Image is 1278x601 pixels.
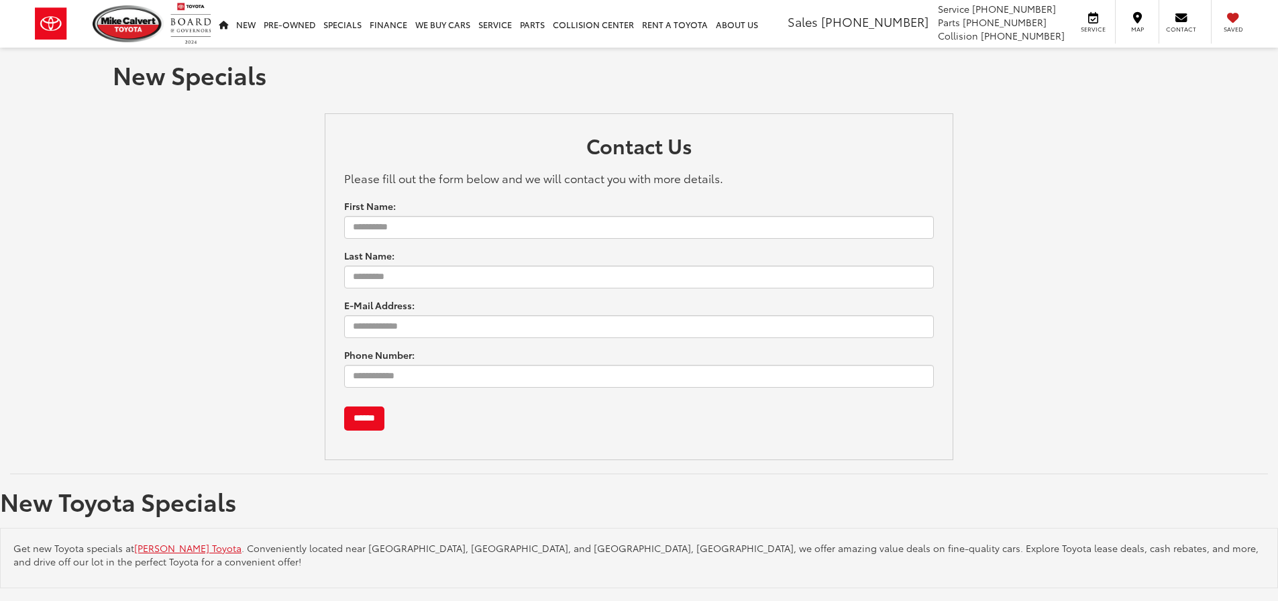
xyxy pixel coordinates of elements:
[344,170,935,186] p: Please fill out the form below and we will contact you with more details.
[344,134,935,163] h2: Contact Us
[93,5,164,42] img: Mike Calvert Toyota
[1218,25,1248,34] span: Saved
[134,541,242,555] a: [PERSON_NAME] Toyota
[344,348,415,362] label: Phone Number:
[1122,25,1152,34] span: Map
[1166,25,1196,34] span: Contact
[788,13,818,30] span: Sales
[344,298,415,312] label: E-Mail Address:
[344,249,394,262] label: Last Name:
[972,2,1056,15] span: [PHONE_NUMBER]
[938,15,960,29] span: Parts
[963,15,1047,29] span: [PHONE_NUMBER]
[13,541,1265,568] p: Get new Toyota specials at . Conveniently located near [GEOGRAPHIC_DATA], [GEOGRAPHIC_DATA], and ...
[344,199,396,213] label: First Name:
[821,13,928,30] span: [PHONE_NUMBER]
[1078,25,1108,34] span: Service
[113,61,1166,88] h1: New Specials
[938,2,969,15] span: Service
[981,29,1065,42] span: [PHONE_NUMBER]
[938,29,978,42] span: Collision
